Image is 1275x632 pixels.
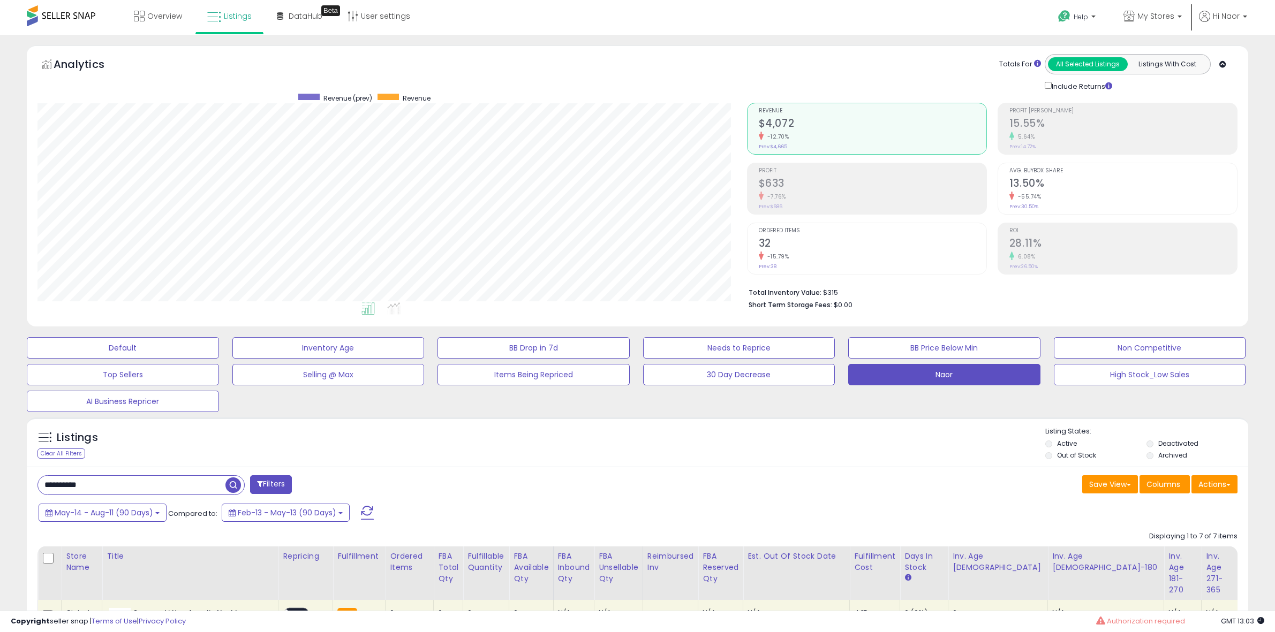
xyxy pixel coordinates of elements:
div: Fulfillable Quantity [467,551,504,573]
div: FBA Reserved Qty [703,551,738,584]
div: Totals For [999,59,1041,70]
div: FBA Total Qty [438,551,458,584]
small: -55.74% [1014,193,1042,201]
small: -7.76% [764,193,786,201]
h2: $633 [759,177,986,192]
a: Terms of Use [92,616,137,626]
button: Selling @ Max [232,364,425,385]
span: ROI [1009,228,1237,234]
button: AI Business Repricer [27,391,219,412]
span: 2025-08-12 13:03 GMT [1221,616,1264,626]
button: Filters [250,475,292,494]
li: $315 [749,285,1229,298]
div: Inv. Age [DEMOGRAPHIC_DATA] [953,551,1043,573]
span: Columns [1146,479,1180,490]
button: 30 Day Decrease [643,364,835,385]
button: Listings With Cost [1127,57,1207,71]
button: BB Drop in 7d [437,337,630,359]
button: Non Competitive [1054,337,1246,359]
span: Revenue [759,108,986,114]
a: Hi Naor [1199,11,1247,35]
small: Prev: 26.50% [1009,263,1038,270]
button: Save View [1082,475,1138,493]
i: Get Help [1058,10,1071,23]
button: Top Sellers [27,364,219,385]
button: BB Price Below Min [848,337,1040,359]
div: FBA Unsellable Qty [599,551,638,584]
button: High Stock_Low Sales [1054,364,1246,385]
span: Profit [759,168,986,174]
button: May-14 - Aug-11 (90 Days) [39,504,167,522]
button: Columns [1140,475,1190,493]
button: Actions [1191,475,1238,493]
h2: 13.50% [1009,177,1237,192]
button: Items Being Repriced [437,364,630,385]
h5: Listings [57,430,98,445]
span: My Stores [1137,11,1174,21]
span: Avg. Buybox Share [1009,168,1237,174]
small: Prev: $4,665 [759,143,787,150]
span: Listings [224,11,252,21]
span: DataHub [289,11,322,21]
small: Days In Stock. [904,573,911,583]
span: Overview [147,11,182,21]
h2: 32 [759,237,986,252]
div: Store Name [66,551,97,573]
h2: 15.55% [1009,117,1237,132]
span: Hi Naor [1213,11,1240,21]
h2: 28.11% [1009,237,1237,252]
small: 6.08% [1014,253,1036,261]
div: Est. Out Of Stock Date [748,551,845,562]
button: All Selected Listings [1048,57,1128,71]
div: seller snap | | [11,616,186,627]
div: Fulfillment [337,551,381,562]
span: Ordered Items [759,228,986,234]
div: Include Returns [1037,80,1125,92]
div: FBA inbound Qty [558,551,590,584]
small: -15.79% [764,253,789,261]
div: Clear All Filters [37,448,85,459]
div: FBA Available Qty [514,551,548,584]
span: Help [1074,12,1088,21]
span: Revenue (prev) [323,94,372,103]
b: Short Term Storage Fees: [749,300,832,309]
span: Feb-13 - May-13 (90 Days) [238,507,336,518]
div: Tooltip anchor [321,5,340,16]
button: Feb-13 - May-13 (90 Days) [222,504,350,522]
div: Inv. Age [DEMOGRAPHIC_DATA]-180 [1052,551,1159,573]
th: Total inventory reimbursement - number of items added back to fulfillable inventory [643,546,698,600]
small: Prev: $686 [759,203,782,210]
button: Inventory Age [232,337,425,359]
small: Prev: 38 [759,263,776,270]
label: Active [1057,439,1077,448]
strong: Copyright [11,616,50,626]
h2: $4,072 [759,117,986,132]
span: Revenue [403,94,431,103]
h5: Analytics [54,57,125,74]
small: Prev: 14.72% [1009,143,1036,150]
button: Naor [848,364,1040,385]
span: May-14 - Aug-11 (90 Days) [55,507,153,518]
a: Privacy Policy [139,616,186,626]
button: Default [27,337,219,359]
label: Archived [1158,451,1187,460]
small: Prev: 30.50% [1009,203,1038,210]
b: Total Inventory Value: [749,288,821,297]
span: Compared to: [168,508,217,519]
span: $0.00 [834,300,852,310]
a: Help [1050,2,1106,35]
div: Days In Stock [904,551,944,573]
p: Listing States: [1045,427,1248,437]
div: Title [107,551,274,562]
label: Deactivated [1158,439,1198,448]
div: Reimbursed Inv [647,551,694,573]
div: Repricing [283,551,328,562]
small: 5.64% [1014,133,1035,141]
div: Inv. Age 271-365 [1206,551,1234,596]
div: Displaying 1 to 7 of 7 items [1149,531,1238,542]
div: Inv. Age 181-270 [1168,551,1197,596]
label: Out of Stock [1057,451,1096,460]
button: Needs to Reprice [643,337,835,359]
span: Profit [PERSON_NAME] [1009,108,1237,114]
div: Fulfillment Cost [854,551,895,573]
